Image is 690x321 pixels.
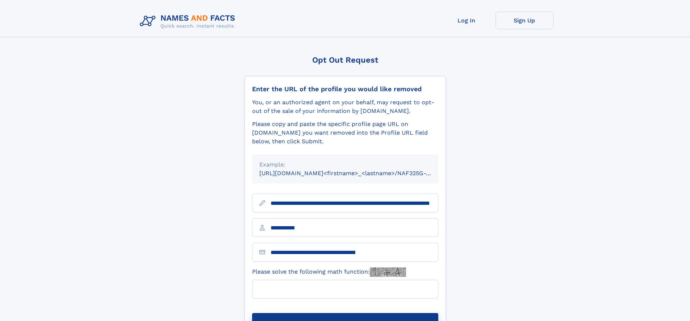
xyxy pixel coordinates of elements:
[438,12,495,29] a: Log In
[137,12,241,31] img: Logo Names and Facts
[259,160,431,169] div: Example:
[252,267,406,277] label: Please solve the following math function:
[252,98,438,115] div: You, or an authorized agent on your behalf, may request to opt-out of the sale of your informatio...
[495,12,553,29] a: Sign Up
[244,55,446,64] div: Opt Out Request
[252,120,438,146] div: Please copy and paste the specific profile page URL on [DOMAIN_NAME] you want removed into the Pr...
[259,170,452,177] small: [URL][DOMAIN_NAME]<firstname>_<lastname>/NAF325G-xxxxxxxx
[252,85,438,93] div: Enter the URL of the profile you would like removed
